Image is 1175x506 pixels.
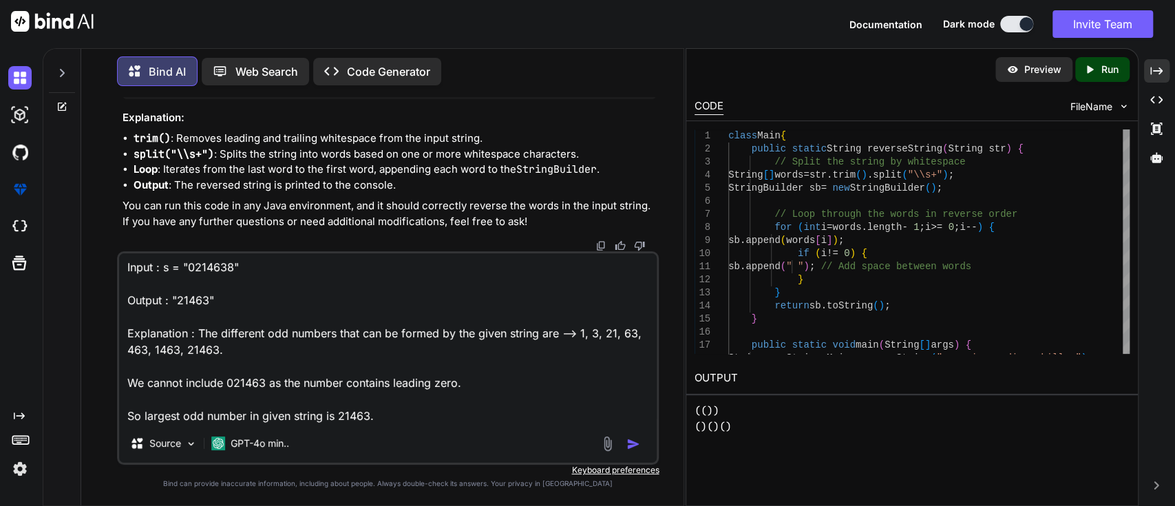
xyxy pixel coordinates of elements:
[924,339,930,350] span: ]
[1087,352,1092,363] span: ;
[235,63,298,80] p: Web Search
[832,339,856,350] span: void
[751,143,785,154] span: public
[595,240,606,251] img: copy
[815,248,821,259] span: (
[954,222,960,233] span: ;
[1101,63,1119,76] p: Run
[626,437,640,451] img: icon
[134,147,214,161] code: split("\\s+")
[913,222,919,233] span: 1
[936,182,942,193] span: ;
[907,169,942,180] span: "\\s+"
[988,222,994,233] span: {
[347,63,430,80] p: Code Generator
[1070,100,1112,114] span: FileName
[856,169,861,180] span: (
[827,143,942,154] span: String reverseString
[786,235,815,246] span: words
[695,339,710,352] div: 17
[827,352,850,363] span: Main
[123,198,657,229] p: You can run this code in any Java environment, and it should correctly reverse the words in the i...
[821,261,971,272] span: // Add space between words
[885,339,919,350] span: String
[695,182,710,195] div: 5
[117,478,659,489] p: Bind can provide inaccurate information, including about people. Always double-check its answers....
[134,162,158,176] strong: Loop
[821,300,826,311] span: .
[695,403,1130,434] pre: (()) ()()()
[849,17,922,32] button: Documentation
[695,299,710,313] div: 14
[803,222,821,233] span: int
[965,222,977,233] span: --
[809,261,814,272] span: ;
[634,240,645,251] img: dislike
[861,222,867,233] span: .
[774,156,965,167] span: // Split the string by whitespace
[728,169,763,180] span: String
[695,273,710,286] div: 12
[600,436,615,452] img: attachment
[924,182,930,193] span: (
[740,235,745,246] span: .
[516,162,597,176] code: StringBuilder
[728,130,757,141] span: class
[1006,143,1011,154] span: )
[948,169,953,180] span: ;
[849,248,855,259] span: )
[902,169,907,180] span: (
[878,339,884,350] span: (
[119,253,657,424] textarea: Input : s = "5347" Output : "5347" Explanation : The odd numbers formed by given strings are --> ...
[695,286,710,299] div: 13
[740,261,745,272] span: .
[878,300,884,311] span: )
[1052,10,1153,38] button: Invite Team
[902,222,907,233] span: -
[936,352,1081,363] span: " amazing coding skills "
[615,240,626,251] img: like
[695,326,710,339] div: 16
[780,235,785,246] span: (
[1017,143,1023,154] span: {
[728,261,740,272] span: sb
[774,222,792,233] span: for
[149,63,186,80] p: Bind AI
[815,235,821,246] span: [
[809,169,826,180] span: str
[695,169,710,182] div: 4
[211,436,225,450] img: GPT-4o mini
[821,222,826,233] span: i
[849,182,924,193] span: StringBuilder
[763,169,768,180] span: [
[695,260,710,273] div: 11
[8,215,32,238] img: cloudideIcon
[1024,63,1061,76] p: Preview
[873,300,878,311] span: (
[231,436,289,450] p: GPT-4o min..
[1006,63,1019,76] img: preview
[942,169,948,180] span: )
[123,110,657,126] h3: Explanation:
[924,222,930,233] span: i
[686,362,1138,394] h2: OUTPUT
[867,169,872,180] span: .
[769,169,774,180] span: ]
[948,222,953,233] span: 0
[873,169,902,180] span: split
[798,274,803,285] span: }
[695,143,710,156] div: 2
[953,339,959,350] span: )
[821,352,826,363] span: =
[931,222,942,233] span: >=
[8,140,32,164] img: githubDark
[695,313,710,326] div: 15
[134,131,171,145] code: trim()
[919,339,924,350] span: [
[861,169,867,180] span: )
[780,261,785,272] span: (
[695,234,710,247] div: 9
[931,352,936,363] span: (
[821,248,826,259] span: i
[774,209,1017,220] span: // Loop through the words in reverse order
